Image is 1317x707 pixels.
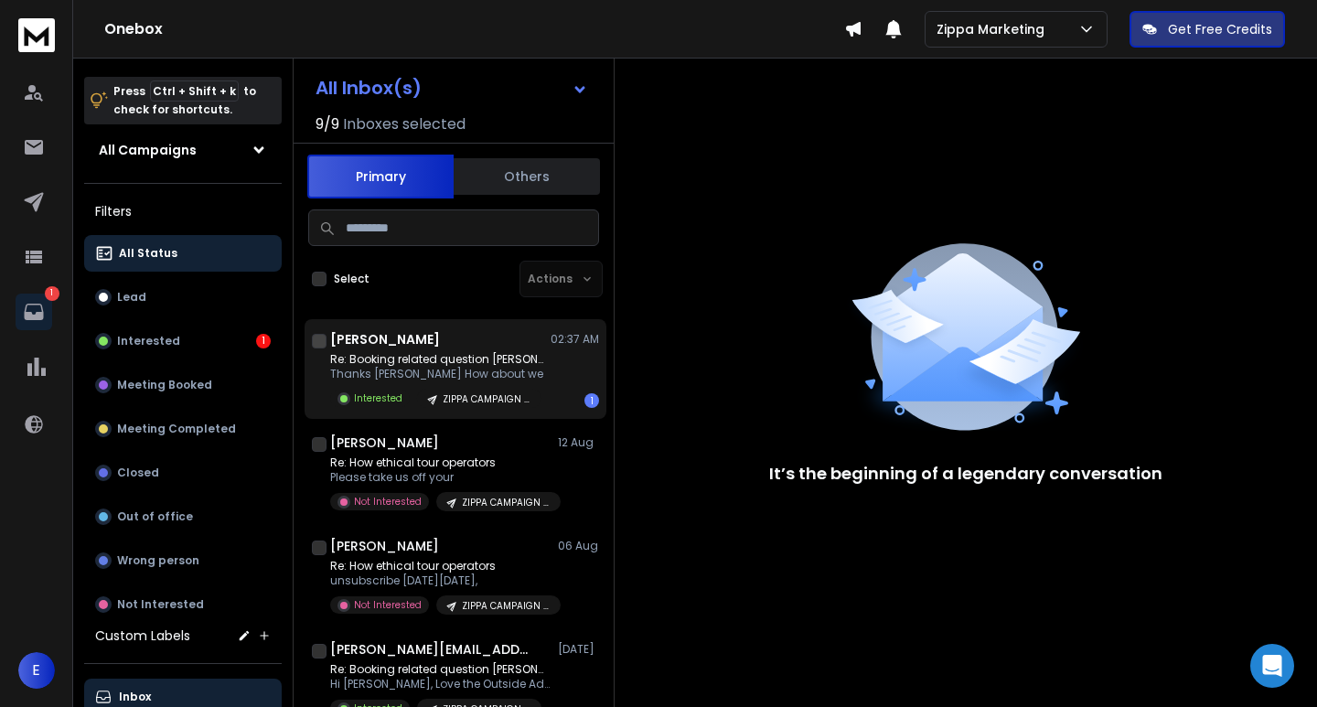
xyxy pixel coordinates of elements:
p: Interested [117,334,180,348]
h1: [PERSON_NAME] [330,434,439,452]
p: Wrong person [117,553,199,568]
p: 02:37 AM [551,332,599,347]
div: 1 [256,334,271,348]
p: Not Interested [117,597,204,612]
div: 1 [584,393,599,408]
div: Open Intercom Messenger [1250,644,1294,688]
button: Closed [84,455,282,491]
p: Hi [PERSON_NAME], Love the Outside Adventures [330,677,550,691]
p: Inbox [119,690,151,704]
p: 12 Aug [558,435,599,450]
p: Interested [354,391,402,405]
p: ZIPPA CAMPAIGN V2 [462,496,550,509]
p: Closed [117,466,159,480]
p: It’s the beginning of a legendary conversation [769,461,1162,487]
button: Meeting Completed [84,411,282,447]
button: All Campaigns [84,132,282,168]
p: Re: How ethical tour operators [330,455,550,470]
h1: [PERSON_NAME] [330,537,439,555]
h1: All Inbox(s) [316,79,422,97]
p: unsubscribe [DATE][DATE], [330,573,550,588]
button: Primary [307,155,454,198]
p: 1 [45,286,59,301]
label: Select [334,272,369,286]
button: Not Interested [84,586,282,623]
img: logo [18,18,55,52]
button: Lead [84,279,282,316]
p: Zippa Marketing [937,20,1052,38]
button: All Inbox(s) [301,70,603,106]
button: Interested1 [84,323,282,359]
p: Re: Booking related question [PERSON_NAME] [330,662,550,677]
p: Meeting Booked [117,378,212,392]
h1: [PERSON_NAME][EMAIL_ADDRESS][DOMAIN_NAME] [330,640,531,659]
button: Get Free Credits [1130,11,1285,48]
a: 1 [16,294,52,330]
p: Re: Booking related question [PERSON_NAME] [330,352,550,367]
button: Out of office [84,498,282,535]
h3: Custom Labels [95,627,190,645]
p: Out of office [117,509,193,524]
p: Lead [117,290,146,305]
p: Thanks [PERSON_NAME] How about we [330,367,550,381]
p: Please take us off your [330,470,550,485]
p: Not Interested [354,495,422,509]
p: Meeting Completed [117,422,236,436]
h3: Inboxes selected [343,113,466,135]
h3: Filters [84,198,282,224]
p: ZIPPA CAMPAIGN V1 [443,392,530,406]
button: E [18,652,55,689]
h1: Onebox [104,18,844,40]
button: All Status [84,235,282,272]
p: Not Interested [354,598,422,612]
h1: All Campaigns [99,141,197,159]
p: [DATE] [558,642,599,657]
p: All Status [119,246,177,261]
button: Meeting Booked [84,367,282,403]
span: 9 / 9 [316,113,339,135]
button: Others [454,156,600,197]
p: 06 Aug [558,539,599,553]
h1: [PERSON_NAME] [330,330,440,348]
span: Ctrl + Shift + k [150,80,239,102]
button: Wrong person [84,542,282,579]
p: ZIPPA CAMPAIGN V2 [462,599,550,613]
p: Re: How ethical tour operators [330,559,550,573]
p: Get Free Credits [1168,20,1272,38]
p: Press to check for shortcuts. [113,82,256,119]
